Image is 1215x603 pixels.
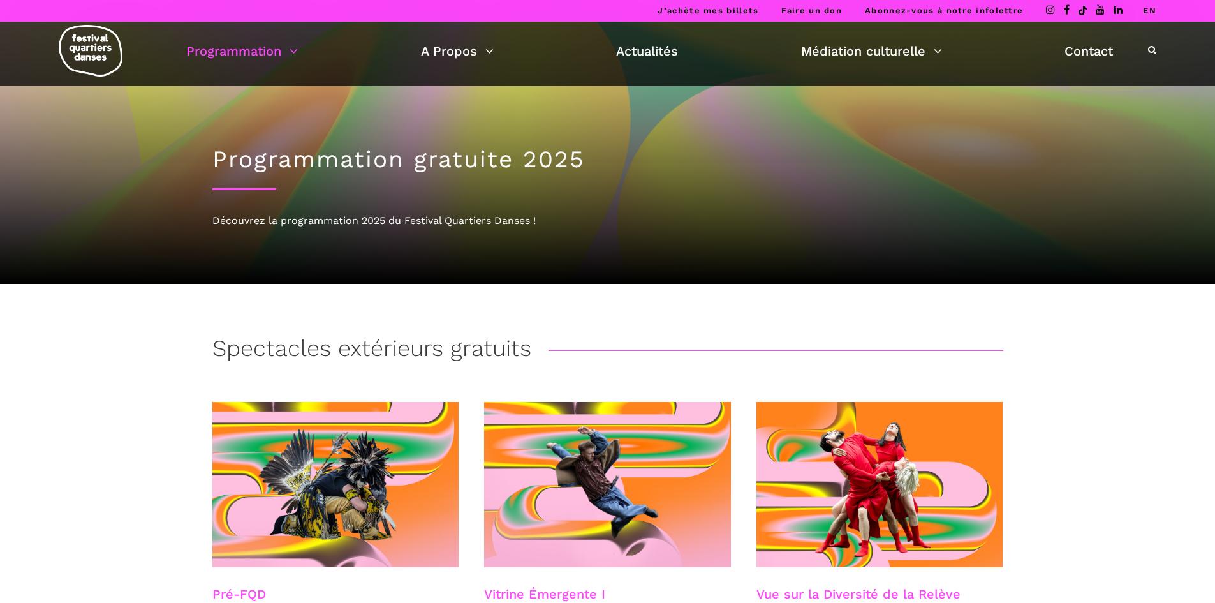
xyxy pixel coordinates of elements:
[59,25,122,77] img: logo-fqd-med
[421,40,494,62] a: A Propos
[212,335,531,367] h3: Spectacles extérieurs gratuits
[781,6,842,15] a: Faire un don
[865,6,1023,15] a: Abonnez-vous à notre infolettre
[212,212,1003,229] div: Découvrez la programmation 2025 du Festival Quartiers Danses !
[1143,6,1156,15] a: EN
[658,6,758,15] a: J’achète mes billets
[186,40,298,62] a: Programmation
[616,40,678,62] a: Actualités
[801,40,942,62] a: Médiation culturelle
[212,145,1003,174] h1: Programmation gratuite 2025
[1064,40,1113,62] a: Contact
